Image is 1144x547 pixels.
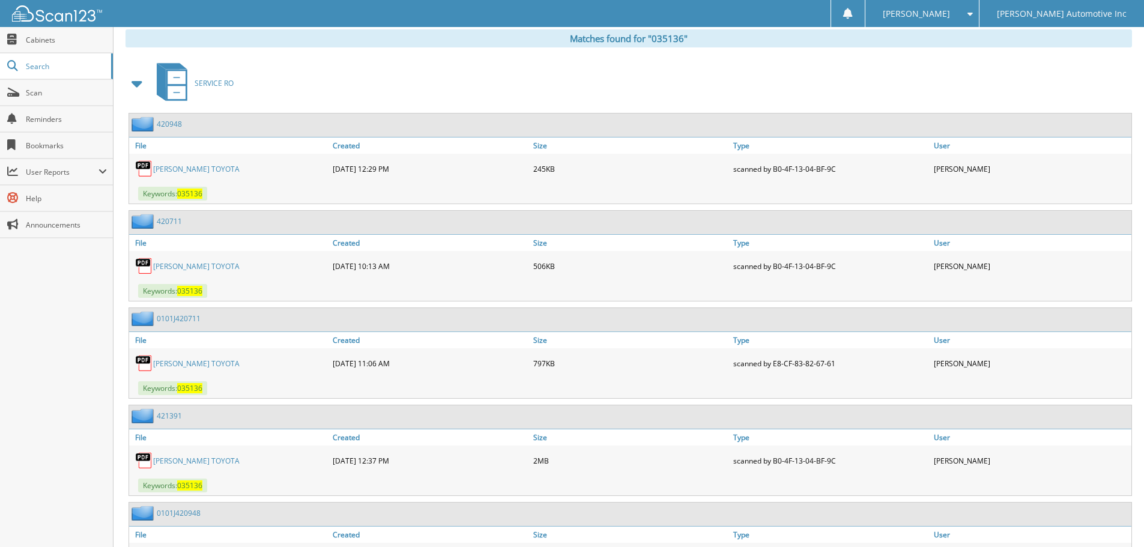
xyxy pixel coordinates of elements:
[730,254,931,278] div: scanned by B0-4F-13-04-BF-9C
[530,235,731,251] a: Size
[177,189,202,199] span: 035136
[931,449,1131,473] div: [PERSON_NAME]
[153,164,240,174] a: [PERSON_NAME] TOYOTA
[530,449,731,473] div: 2MB
[931,351,1131,375] div: [PERSON_NAME]
[330,254,530,278] div: [DATE] 10:13 AM
[730,429,931,446] a: Type
[931,527,1131,543] a: User
[157,119,182,129] a: 420948
[157,216,182,226] a: 420711
[997,10,1127,17] span: [PERSON_NAME] Automotive Inc
[177,480,202,491] span: 035136
[931,332,1131,348] a: User
[883,10,950,17] span: [PERSON_NAME]
[26,35,107,45] span: Cabinets
[530,254,731,278] div: 506KB
[135,452,153,470] img: PDF.png
[132,116,157,131] img: folder2.png
[126,29,1132,47] div: Matches found for "035136"
[129,138,330,154] a: File
[730,235,931,251] a: Type
[530,157,731,181] div: 245KB
[195,78,234,88] span: SERVICE RO
[153,358,240,369] a: [PERSON_NAME] TOYOTA
[132,506,157,521] img: folder2.png
[330,449,530,473] div: [DATE] 12:37 PM
[153,456,240,466] a: [PERSON_NAME] TOYOTA
[530,138,731,154] a: Size
[330,527,530,543] a: Created
[135,160,153,178] img: PDF.png
[931,138,1131,154] a: User
[330,351,530,375] div: [DATE] 11:06 AM
[138,381,207,395] span: Keywords:
[530,429,731,446] a: Size
[132,311,157,326] img: folder2.png
[157,411,182,421] a: 421391
[730,332,931,348] a: Type
[132,214,157,229] img: folder2.png
[138,284,207,298] span: Keywords:
[931,254,1131,278] div: [PERSON_NAME]
[330,332,530,348] a: Created
[330,138,530,154] a: Created
[177,383,202,393] span: 035136
[26,141,107,151] span: Bookmarks
[730,138,931,154] a: Type
[530,332,731,348] a: Size
[730,351,931,375] div: scanned by E8-CF-83-82-67-61
[135,257,153,275] img: PDF.png
[132,408,157,423] img: folder2.png
[931,235,1131,251] a: User
[530,351,731,375] div: 797KB
[931,157,1131,181] div: [PERSON_NAME]
[150,59,234,107] a: SERVICE RO
[135,354,153,372] img: PDF.png
[157,313,201,324] a: 0101J420711
[730,527,931,543] a: Type
[153,261,240,271] a: [PERSON_NAME] TOYOTA
[177,286,202,296] span: 035136
[26,220,107,230] span: Announcements
[530,527,731,543] a: Size
[26,88,107,98] span: Scan
[931,429,1131,446] a: User
[730,449,931,473] div: scanned by B0-4F-13-04-BF-9C
[1084,489,1144,547] iframe: Chat Widget
[129,429,330,446] a: File
[730,157,931,181] div: scanned by B0-4F-13-04-BF-9C
[12,5,102,22] img: scan123-logo-white.svg
[26,193,107,204] span: Help
[26,114,107,124] span: Reminders
[330,429,530,446] a: Created
[330,157,530,181] div: [DATE] 12:29 PM
[26,61,105,71] span: Search
[129,527,330,543] a: File
[138,479,207,492] span: Keywords:
[129,332,330,348] a: File
[129,235,330,251] a: File
[26,167,98,177] span: User Reports
[138,187,207,201] span: Keywords:
[330,235,530,251] a: Created
[157,508,201,518] a: 0101J420948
